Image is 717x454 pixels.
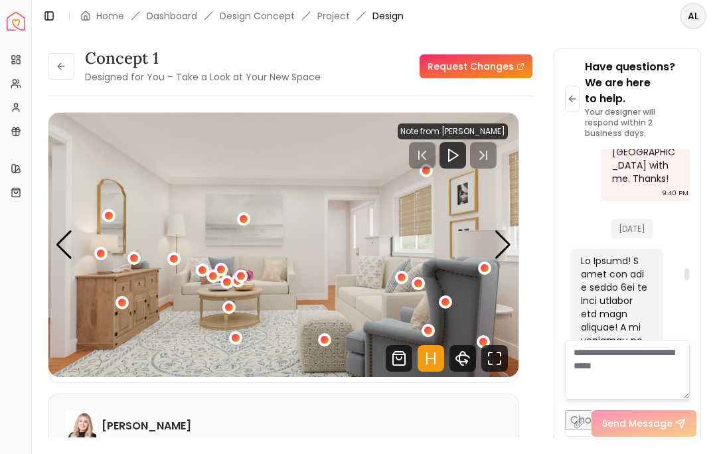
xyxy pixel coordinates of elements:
h3: concept 1 [85,48,321,69]
svg: 360 View [449,345,476,372]
a: Project [317,9,350,23]
div: 9:40 PM [662,187,688,200]
button: AL [680,3,706,29]
a: Dashboard [147,9,197,23]
p: Have questions? We are here to help. [585,59,690,107]
div: Note from [PERSON_NAME] [398,123,508,139]
div: Carousel [48,113,518,377]
a: Home [96,9,124,23]
img: Design Render 2 [48,113,518,377]
a: Request Changes [420,54,532,78]
div: Next slide [494,230,512,260]
nav: breadcrumb [80,9,404,23]
a: Spacejoy [7,12,25,31]
li: Design Concept [220,9,295,23]
div: 1 / 5 [48,113,518,377]
h6: [PERSON_NAME] [102,418,191,434]
img: Hannah James [64,410,96,442]
span: AL [681,4,705,28]
small: Designed for You – Take a Look at Your New Space [85,70,321,84]
svg: Shop Products from this design [386,345,412,372]
img: Spacejoy Logo [7,12,25,31]
p: Your designer will respond within 2 business days. [585,107,690,139]
svg: Fullscreen [481,345,508,372]
svg: Play [445,147,461,163]
span: Design [372,9,404,23]
div: Previous slide [55,230,73,260]
span: [DATE] [611,219,653,238]
svg: Hotspots Toggle [418,345,444,372]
